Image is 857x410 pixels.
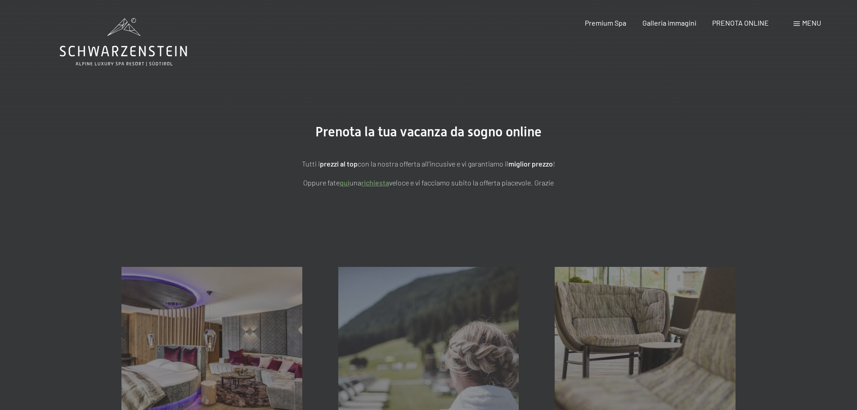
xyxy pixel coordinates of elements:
a: Galleria immagini [642,18,696,27]
a: quì [340,178,350,187]
a: richiesta [361,178,389,187]
span: Prenota la tua vacanza da sogno online [315,124,542,140]
a: Premium Spa [585,18,626,27]
strong: prezzi al top [320,159,358,168]
a: PRENOTA ONLINE [712,18,769,27]
p: Tutti i con la nostra offerta all'incusive e vi garantiamo il ! [204,158,654,170]
p: Oppure fate una veloce e vi facciamo subito la offerta piacevole. Grazie [204,177,654,189]
strong: miglior prezzo [508,159,553,168]
span: Menu [802,18,821,27]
